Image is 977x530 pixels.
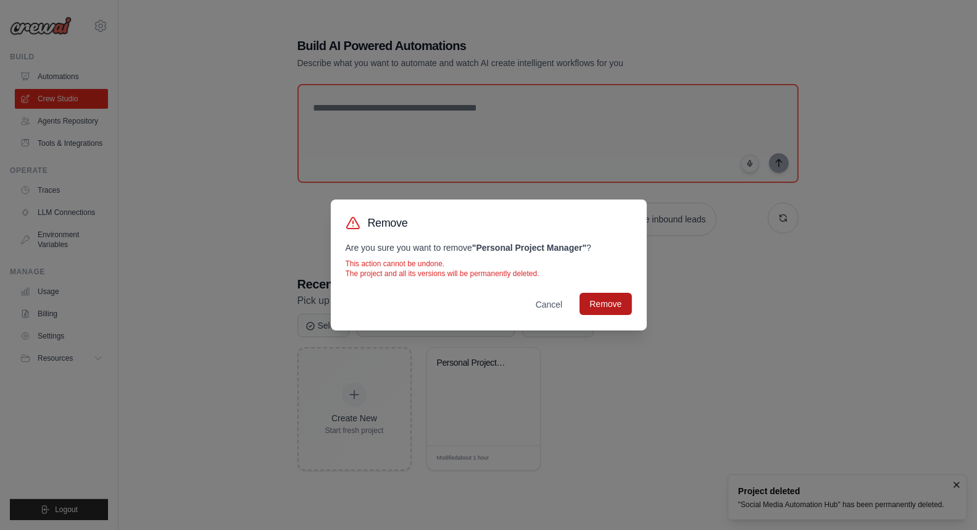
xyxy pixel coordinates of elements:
p: This action cannot be undone. [346,259,632,269]
button: Remove [580,293,631,315]
button: Cancel [526,293,573,316]
h3: Remove [368,214,408,232]
strong: " Personal Project Manager " [472,243,586,253]
p: Are you sure you want to remove ? [346,242,632,254]
p: The project and all its versions will be permanently deleted. [346,269,632,279]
